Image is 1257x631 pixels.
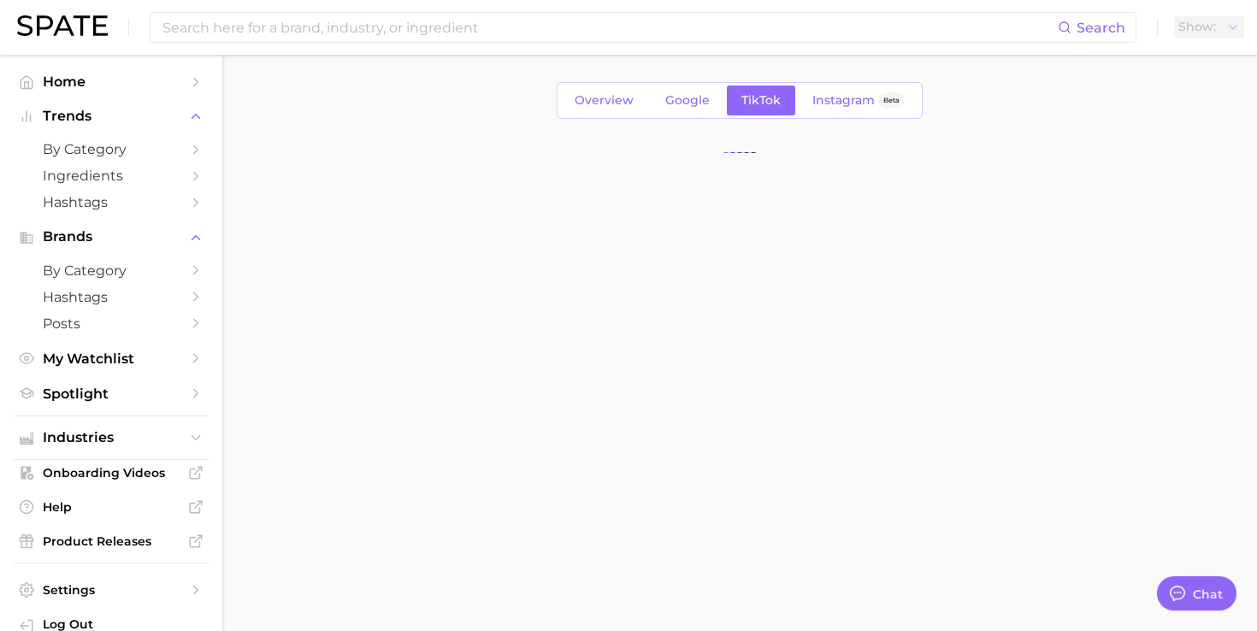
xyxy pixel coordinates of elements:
a: Ingredients [14,162,209,189]
a: by Category [14,136,209,162]
span: Posts [43,315,180,332]
span: Onboarding Videos [43,465,180,481]
span: by Category [43,262,180,279]
span: Home [43,74,180,90]
a: Help [14,494,209,520]
span: by Category [43,141,180,157]
button: Brands [14,224,209,250]
a: My Watchlist [14,345,209,372]
span: Settings [43,582,180,598]
span: Product Releases [43,534,180,549]
span: Help [43,499,180,515]
a: Posts [14,310,209,337]
span: My Watchlist [43,351,180,367]
a: Hashtags [14,284,209,310]
a: Home [14,68,209,95]
span: Spotlight [43,386,180,402]
a: InstagramBeta [798,86,919,115]
span: Hashtags [43,289,180,305]
span: Search [1077,20,1125,36]
a: Product Releases [14,528,209,554]
a: Google [651,86,724,115]
span: Beta [883,93,900,108]
a: Spotlight [14,380,209,407]
button: Industries [14,425,209,451]
button: Trends [14,103,209,129]
input: Search here for a brand, industry, or ingredient [161,13,1058,42]
span: Instagram [812,93,875,108]
a: Hashtags [14,189,209,215]
a: Overview [560,86,648,115]
a: by Category [14,257,209,284]
span: Google [665,93,710,108]
span: Trends [43,109,180,124]
span: Industries [43,430,180,445]
a: Onboarding Videos [14,460,209,486]
span: Hashtags [43,194,180,210]
a: Settings [14,577,209,603]
span: Ingredients [43,168,180,184]
a: TikTok [727,86,795,115]
span: Overview [575,93,634,108]
img: SPATE [17,15,108,36]
button: Show [1174,16,1244,38]
span: Show [1178,22,1216,32]
span: Brands [43,229,180,245]
span: TikTok [741,93,781,108]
